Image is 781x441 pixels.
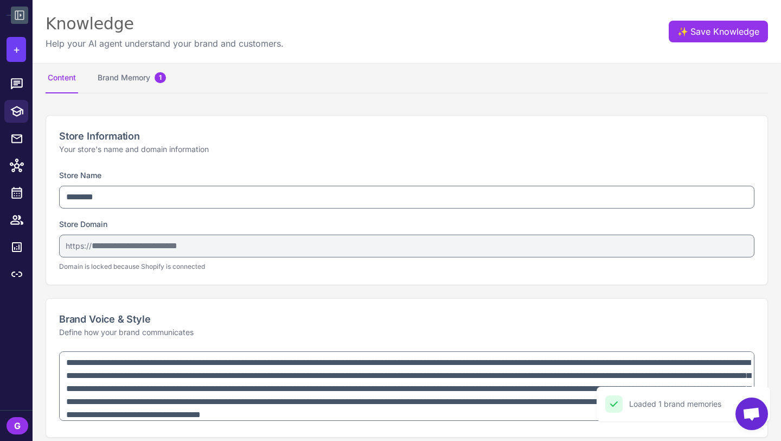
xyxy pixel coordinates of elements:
label: Store Domain [59,219,107,229]
a: Open chat [735,398,768,430]
span: ✨ [677,25,686,34]
button: Close [747,395,765,413]
button: Content [46,63,78,93]
p: Define how your brand communicates [59,326,754,338]
p: Domain is locked because Shopify is connected [59,262,754,272]
div: G [7,417,28,434]
p: Your store's name and domain information [59,143,754,155]
button: ✨Save Knowledge [669,21,768,42]
p: Help your AI agent understand your brand and customers. [46,37,284,50]
button: + [7,37,26,62]
span: 1 [155,72,166,83]
button: Brand Memory1 [95,63,168,93]
div: Knowledge [46,13,284,35]
div: Loaded 1 brand memories [629,398,721,410]
label: Store Name [59,171,101,180]
h2: Store Information [59,129,754,143]
span: + [13,41,20,58]
h2: Brand Voice & Style [59,312,754,326]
